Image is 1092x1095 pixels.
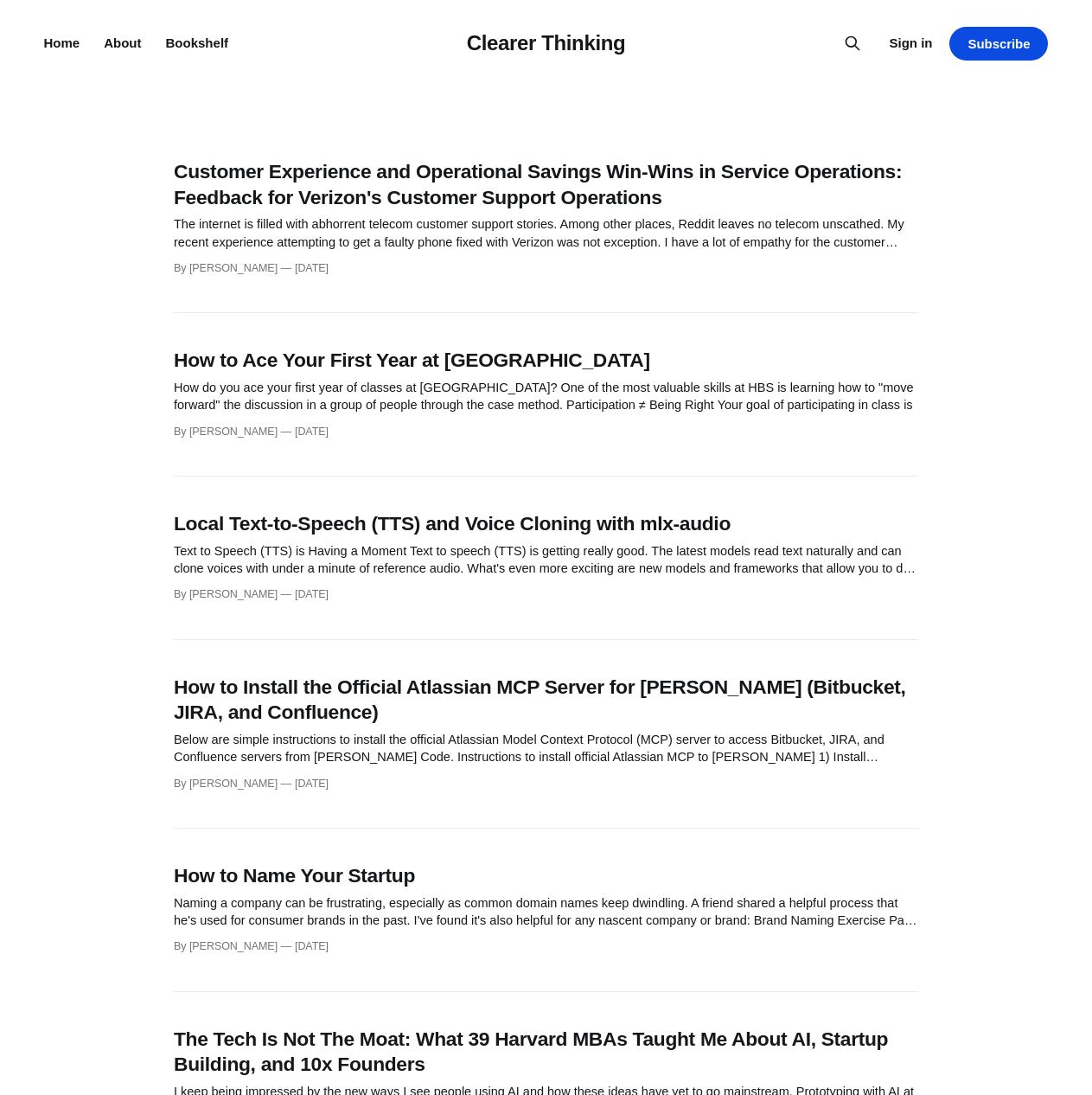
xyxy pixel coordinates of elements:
time: [DATE] [281,262,329,274]
p: Naming a company can be frustrating, especially as common domain names keep dwindling. A friend s... [174,894,918,930]
a: Bookshelf [166,35,229,50]
a: How to Ace Your First Year at [GEOGRAPHIC_DATA] How do you ace your first year of classes at [GEO... [174,330,918,458]
span: By [PERSON_NAME] [174,940,278,952]
a: Clearer Thinking [467,31,626,54]
time: [DATE] [281,940,329,952]
a: How to Install the Official Atlassian MCP Server for [PERSON_NAME] (Bitbucket, JIRA, and Confluen... [174,657,918,810]
span: By [PERSON_NAME] [174,588,278,600]
p: Below are simple instructions to install the official Atlassian Model Context Protocol (MCP) serv... [174,731,918,766]
a: Subscribe [949,27,1048,61]
span: By [PERSON_NAME] [174,778,278,790]
span: By [PERSON_NAME] [174,426,278,438]
time: [DATE] [281,426,329,438]
a: How to Name Your Startup Naming a company can be frustrating, especially as common domain names k... [174,846,918,973]
p: The internet is filled with abhorrent telecom customer support stories. Among other places, Reddi... [174,215,918,251]
p: How do you ace your first year of classes at [GEOGRAPHIC_DATA]? One of the most valuable skills a... [174,379,918,414]
span: By [PERSON_NAME] [174,262,278,274]
h3: Customer Experience and Operational Savings Win-Wins in Service Operations: Feedback for Verizon'... [174,159,918,210]
a: Sign in [889,33,932,54]
h3: The Tech Is Not The Moat: What 39 Harvard MBAs Taught Me About AI, Startup Building, and 10x Foun... [174,1027,918,1078]
a: Home [44,35,80,50]
h3: How to Ace Your First Year at [GEOGRAPHIC_DATA] [174,348,918,374]
a: Local Text-to-Speech (TTS) and Voice Cloning with mlx-audio Text to Speech (TTS) is Having a Mome... [174,494,918,621]
a: About [104,35,141,50]
p: Text to Speech (TTS) is Having a Moment Text to speech (TTS) is getting really good. The latest m... [174,542,918,578]
h3: Local Text-to-Speech (TTS) and Voice Cloning with mlx-audio [174,511,918,537]
a: Customer Experience and Operational Savings Win-Wins in Service Operations: Feedback for Verizon'... [174,142,918,294]
h3: How to Name Your Startup [174,863,918,889]
h3: How to Install the Official Atlassian MCP Server for [PERSON_NAME] (Bitbucket, JIRA, and Confluence) [174,675,918,726]
time: [DATE] [281,778,329,790]
time: [DATE] [281,588,329,600]
button: Search this site [839,29,866,57]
